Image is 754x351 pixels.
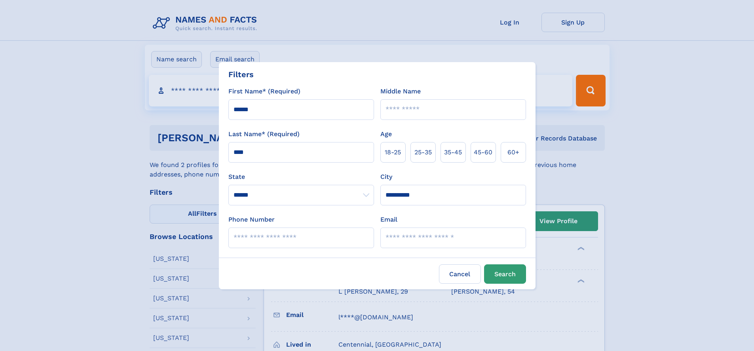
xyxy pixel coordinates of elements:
[444,148,462,157] span: 35‑45
[474,148,492,157] span: 45‑60
[414,148,432,157] span: 25‑35
[228,129,300,139] label: Last Name* (Required)
[484,264,526,284] button: Search
[380,129,392,139] label: Age
[228,87,300,96] label: First Name* (Required)
[380,215,397,224] label: Email
[228,172,374,182] label: State
[380,172,392,182] label: City
[380,87,421,96] label: Middle Name
[439,264,481,284] label: Cancel
[507,148,519,157] span: 60+
[228,68,254,80] div: Filters
[385,148,401,157] span: 18‑25
[228,215,275,224] label: Phone Number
